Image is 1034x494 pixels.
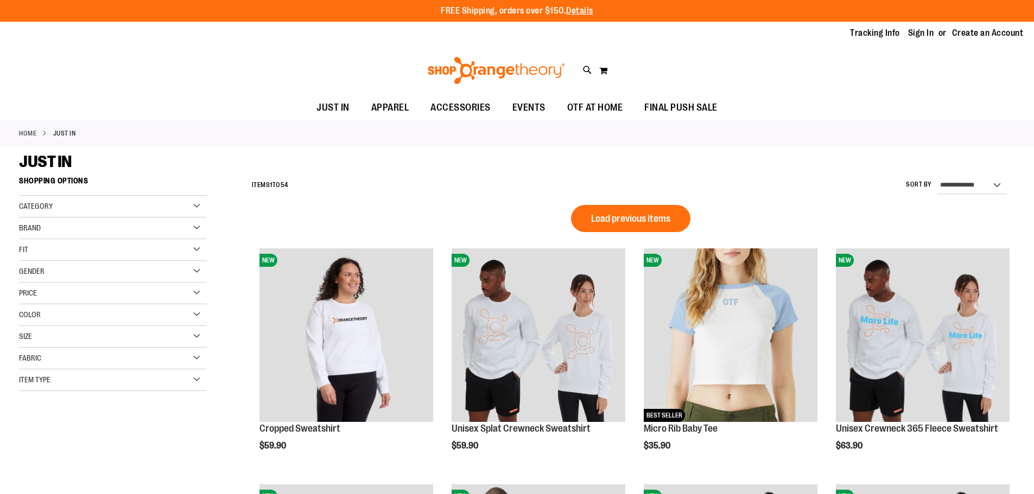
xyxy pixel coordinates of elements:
a: Unisex Splat Crewneck SweatshirtNEW [452,248,625,424]
span: $35.90 [644,441,672,451]
a: Micro Rib Baby Tee [644,423,718,434]
a: Home [19,129,36,138]
img: Front of 2024 Q3 Balanced Basic Womens Cropped Sweatshirt [259,248,433,422]
span: Price [19,288,37,297]
span: Load previous items [591,213,670,224]
a: EVENTS [502,95,556,120]
a: Tracking Info [850,27,900,39]
img: Unisex Splat Crewneck Sweatshirt [452,248,625,422]
a: Sign In [908,27,934,39]
span: 54 [281,181,288,189]
a: APPAREL [360,95,420,120]
button: Load previous items [571,205,690,232]
span: ACCESSORIES [430,95,491,120]
a: Unisex Crewneck 365 Fleece Sweatshirt [836,423,998,434]
a: OTF AT HOME [556,95,634,120]
div: product [446,243,631,478]
span: NEW [452,254,470,267]
span: Brand [19,223,41,232]
span: Color [19,310,41,319]
div: product [638,243,823,478]
span: Fit [19,245,28,254]
span: Category [19,202,53,210]
span: JUST IN [19,152,72,171]
strong: Shopping Options [19,171,207,196]
div: product [830,243,1015,478]
a: Unisex Splat Crewneck Sweatshirt [452,423,591,434]
span: NEW [836,254,854,267]
span: $59.90 [452,441,480,451]
span: Gender [19,267,45,275]
span: NEW [259,254,277,267]
span: APPAREL [371,95,409,120]
div: product [254,243,439,478]
strong: JUST IN [53,129,76,138]
label: Sort By [906,180,932,189]
img: Micro Rib Baby Tee [644,248,817,422]
a: Details [566,6,593,16]
span: Size [19,332,32,341]
span: OTF AT HOME [567,95,623,120]
span: $63.90 [836,441,864,451]
a: Create an Account [952,27,1024,39]
h2: Items to [252,177,288,194]
a: Cropped Sweatshirt [259,423,340,434]
span: NEW [644,254,662,267]
span: BEST SELLER [644,409,685,422]
span: $59.90 [259,441,288,451]
p: FREE Shipping, orders over $150. [441,5,593,17]
span: 1 [270,181,272,189]
a: JUST IN [306,95,360,120]
span: Item Type [19,375,50,384]
a: Front of 2024 Q3 Balanced Basic Womens Cropped SweatshirtNEW [259,248,433,424]
a: Unisex Crewneck 365 Fleece SweatshirtNEW [836,248,1010,424]
span: EVENTS [512,95,545,120]
a: FINAL PUSH SALE [633,95,728,120]
span: FINAL PUSH SALE [644,95,718,120]
img: Unisex Crewneck 365 Fleece Sweatshirt [836,248,1010,422]
a: Micro Rib Baby TeeNEWBEST SELLER [644,248,817,424]
span: JUST IN [316,95,350,120]
a: ACCESSORIES [420,95,502,120]
span: Fabric [19,354,41,362]
img: Shop Orangetheory [426,57,567,84]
